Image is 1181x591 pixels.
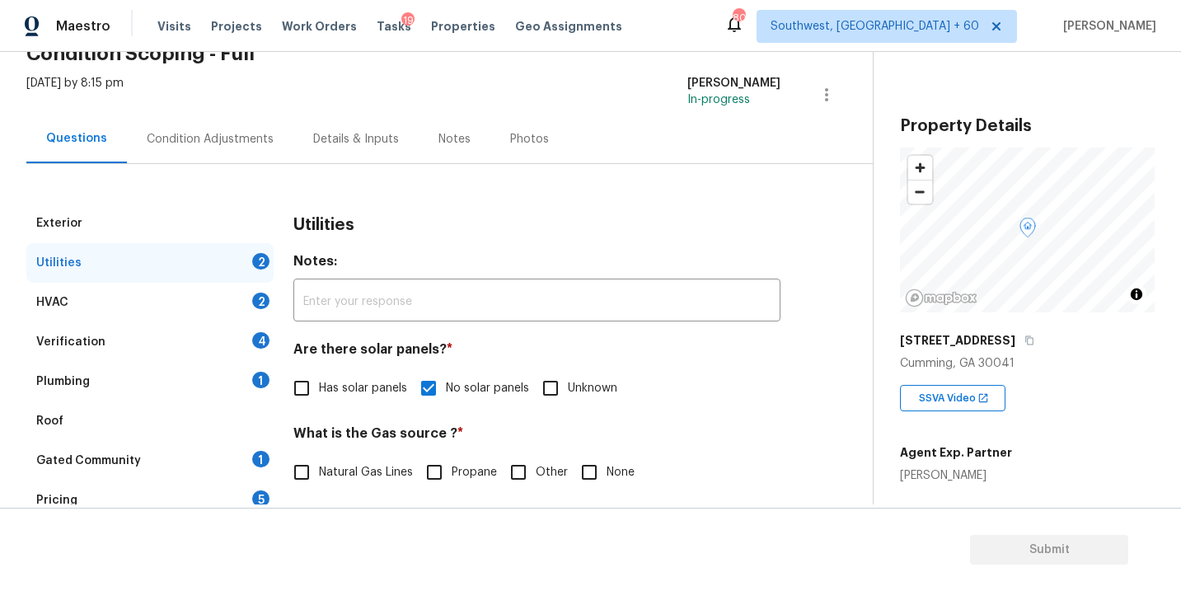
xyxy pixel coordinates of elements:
[900,385,1005,411] div: SSVA Video
[452,464,497,481] span: Propane
[46,130,107,147] div: Questions
[908,156,932,180] button: Zoom in
[900,332,1015,349] h5: [STREET_ADDRESS]
[908,180,932,204] button: Zoom out
[313,131,399,148] div: Details & Inputs
[733,10,744,26] div: 805
[908,181,932,204] span: Zoom out
[36,492,77,509] div: Pricing
[293,425,780,448] h4: What is the Gas source ?
[36,215,82,232] div: Exterior
[900,467,1012,484] div: [PERSON_NAME]
[431,18,495,35] span: Properties
[147,131,274,148] div: Condition Adjustments
[900,148,1155,312] canvas: Map
[568,380,617,397] span: Unknown
[607,464,635,481] span: None
[252,253,269,270] div: 2
[319,464,413,481] span: Natural Gas Lines
[252,293,269,309] div: 2
[282,18,357,35] span: Work Orders
[211,18,262,35] span: Projects
[510,131,549,148] div: Photos
[1057,18,1156,35] span: [PERSON_NAME]
[252,451,269,467] div: 1
[36,413,63,429] div: Roof
[1132,285,1141,303] span: Toggle attribution
[252,490,269,507] div: 5
[293,283,780,321] input: Enter your response
[319,380,407,397] span: Has solar panels
[26,45,873,62] h2: Condition Scoping - Full
[157,18,191,35] span: Visits
[905,288,977,307] a: Mapbox homepage
[401,12,415,29] div: 19
[438,131,471,148] div: Notes
[515,18,622,35] span: Geo Assignments
[900,118,1155,134] h3: Property Details
[687,75,780,91] div: [PERSON_NAME]
[1022,333,1037,348] button: Copy Address
[536,464,568,481] span: Other
[36,294,68,311] div: HVAC
[377,21,411,32] span: Tasks
[293,217,354,233] h3: Utilities
[687,94,750,106] span: In-progress
[36,334,105,350] div: Verification
[252,332,269,349] div: 4
[919,390,982,406] span: SSVA Video
[446,380,529,397] span: No solar panels
[36,255,82,271] div: Utilities
[293,341,780,364] h4: Are there solar panels?
[252,372,269,388] div: 1
[900,355,1155,372] div: Cumming, GA 30041
[293,253,780,276] h4: Notes:
[26,75,124,115] div: [DATE] by 8:15 pm
[56,18,110,35] span: Maestro
[900,444,1012,461] h5: Agent Exp. Partner
[1127,284,1146,304] button: Toggle attribution
[977,392,989,404] img: Open In New Icon
[771,18,979,35] span: Southwest, [GEOGRAPHIC_DATA] + 60
[36,453,141,469] div: Gated Community
[36,373,90,390] div: Plumbing
[1019,218,1036,243] div: Map marker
